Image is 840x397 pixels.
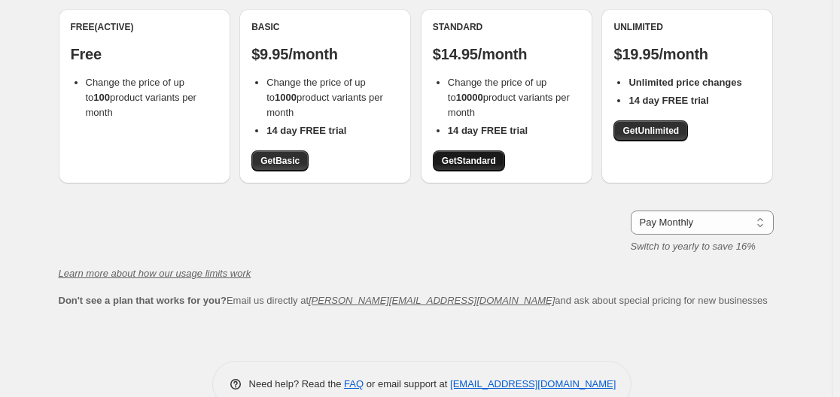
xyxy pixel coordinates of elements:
[275,92,297,103] b: 1000
[628,77,741,88] b: Unlimited price changes
[59,295,227,306] b: Don't see a plan that works for you?
[456,92,483,103] b: 10000
[59,295,768,306] span: Email us directly at and ask about special pricing for new businesses
[251,45,399,63] p: $9.95/month
[93,92,110,103] b: 100
[433,21,580,33] div: Standard
[442,155,496,167] span: Get Standard
[71,45,218,63] p: Free
[59,268,251,279] a: Learn more about how our usage limits work
[260,155,300,167] span: Get Basic
[613,21,761,33] div: Unlimited
[266,77,383,118] span: Change the price of up to product variants per month
[613,120,688,141] a: GetUnlimited
[266,125,346,136] b: 14 day FREE trial
[364,378,450,389] span: or email support at
[309,295,555,306] a: [PERSON_NAME][EMAIL_ADDRESS][DOMAIN_NAME]
[344,378,364,389] a: FAQ
[86,77,196,118] span: Change the price of up to product variants per month
[433,150,505,171] a: GetStandard
[251,21,399,33] div: Basic
[613,45,761,63] p: $19.95/month
[251,150,309,171] a: GetBasic
[622,125,679,137] span: Get Unlimited
[71,21,218,33] div: Free (Active)
[628,95,708,106] b: 14 day FREE trial
[450,378,616,389] a: [EMAIL_ADDRESS][DOMAIN_NAME]
[448,77,570,118] span: Change the price of up to product variants per month
[631,241,756,252] i: Switch to yearly to save 16%
[448,125,528,136] b: 14 day FREE trial
[433,45,580,63] p: $14.95/month
[249,378,345,389] span: Need help? Read the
